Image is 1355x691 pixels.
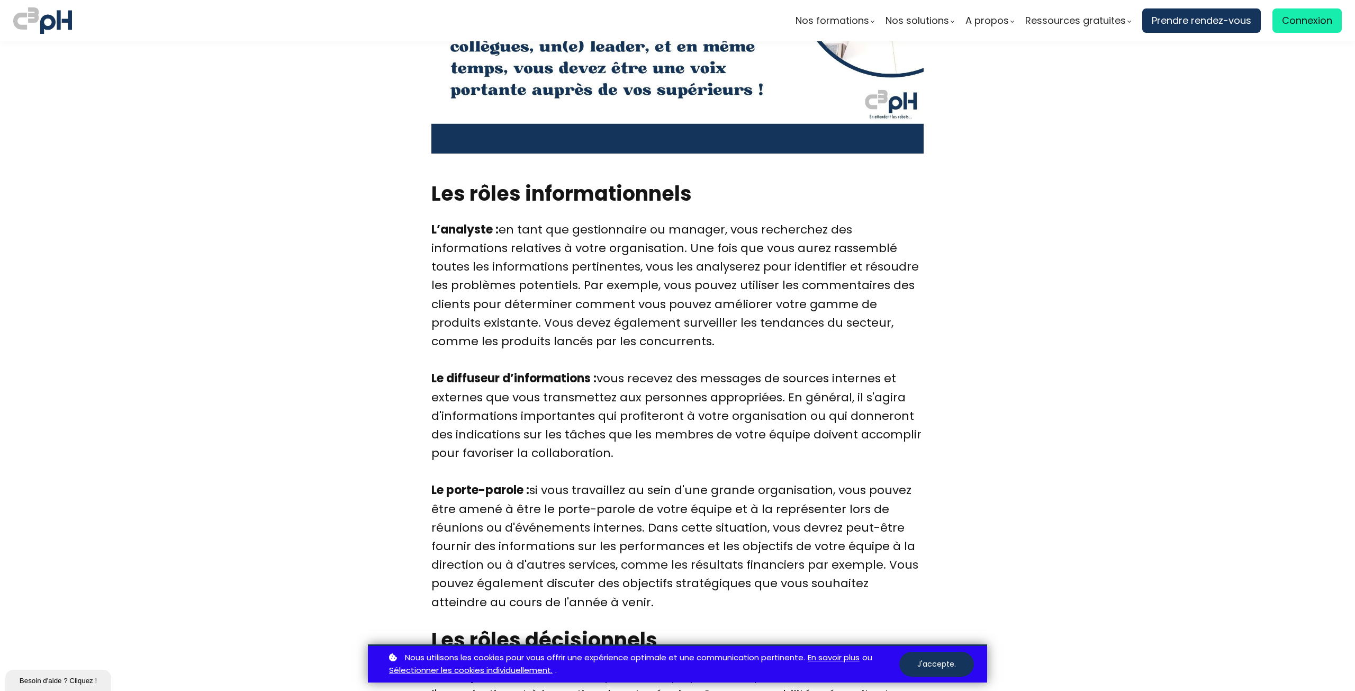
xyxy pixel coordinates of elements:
div: vous recevez des messages de sources internes et externes que vous transmettez aux personnes appr... [431,369,924,481]
span: Nous utilisons les cookies pour vous offrir une expérience optimale et une communication pertinente. [405,651,805,665]
img: logo C3PH [13,5,72,36]
div: si vous travaillez au sein d'une grande organisation, vous pouvez être amené à être le porte-paro... [431,481,924,611]
span: Connexion [1282,13,1332,29]
h2: Les rôles informationnels [431,180,924,207]
b: Le diffuseur d’informations : [431,370,597,387]
a: Connexion [1272,8,1342,33]
p: ou . [386,651,899,678]
h2: Les rôles décisionnels [431,626,924,653]
iframe: chat widget [5,668,113,691]
a: En savoir plus [808,651,860,665]
span: Prendre rendez-vous [1152,13,1251,29]
span: Nos formations [796,13,869,29]
span: Nos solutions [886,13,949,29]
span: A propos [965,13,1009,29]
b: L’analyste : [431,221,499,238]
a: Prendre rendez-vous [1142,8,1261,33]
span: Ressources gratuites [1025,13,1126,29]
button: J'accepte. [899,652,974,677]
b: Le porte-parole : [431,482,529,498]
a: Sélectionner les cookies individuellement. [389,664,553,677]
div: en tant que gestionnaire ou manager, vous recherchez des informations relatives à votre organisat... [431,220,924,370]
